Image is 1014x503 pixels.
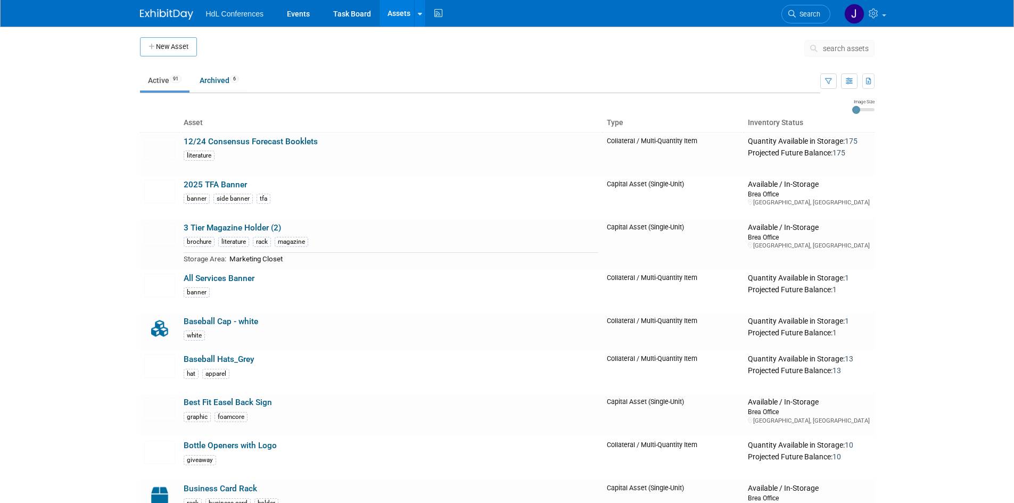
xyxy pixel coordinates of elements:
[832,452,841,461] span: 10
[748,233,870,242] div: Brea Office
[832,285,837,294] span: 1
[781,5,830,23] a: Search
[257,194,270,204] div: tfa
[844,4,864,24] img: Johnny Nguyen
[603,350,744,393] td: Collateral / Multi-Quantity Item
[748,283,870,295] div: Projected Future Balance:
[748,493,870,502] div: Brea Office
[140,37,197,56] button: New Asset
[218,237,249,247] div: literature
[184,274,254,283] a: All Services Banner
[184,398,272,407] a: Best Fit Easel Back Sign
[603,114,744,132] th: Type
[603,436,744,480] td: Collateral / Multi-Quantity Item
[832,328,837,337] span: 1
[748,274,870,283] div: Quantity Available in Storage:
[845,441,853,449] span: 10
[852,98,875,105] div: Image Size
[748,223,870,233] div: Available / In-Storage
[140,9,193,20] img: ExhibitDay
[748,484,870,493] div: Available / In-Storage
[748,417,870,425] div: [GEOGRAPHIC_DATA], [GEOGRAPHIC_DATA]
[603,132,744,176] td: Collateral / Multi-Quantity Item
[184,180,247,189] a: 2025 TFA Banner
[213,194,253,204] div: side banner
[140,70,189,90] a: Active91
[748,441,870,450] div: Quantity Available in Storage:
[275,237,308,247] div: magazine
[845,274,849,282] span: 1
[226,253,599,265] td: Marketing Closet
[748,146,870,158] div: Projected Future Balance:
[184,137,318,146] a: 12/24 Consensus Forecast Booklets
[184,287,210,298] div: banner
[184,441,277,450] a: Bottle Openers with Logo
[845,317,849,325] span: 1
[215,412,248,422] div: foamcore
[748,199,870,207] div: [GEOGRAPHIC_DATA], [GEOGRAPHIC_DATA]
[603,219,744,269] td: Capital Asset (Single-Unit)
[603,176,744,219] td: Capital Asset (Single-Unit)
[184,317,258,326] a: Baseball Cap - white
[748,317,870,326] div: Quantity Available in Storage:
[748,137,870,146] div: Quantity Available in Storage:
[603,393,744,436] td: Capital Asset (Single-Unit)
[184,455,216,465] div: giveaway
[823,44,869,53] span: search assets
[202,369,229,379] div: apparel
[144,317,175,340] img: Collateral-Icon-2.png
[748,450,870,462] div: Projected Future Balance:
[184,484,257,493] a: Business Card Rack
[845,354,853,363] span: 13
[184,194,210,204] div: banner
[184,369,199,379] div: hat
[748,189,870,199] div: Brea Office
[796,10,820,18] span: Search
[845,137,858,145] span: 175
[184,151,215,161] div: literature
[179,114,603,132] th: Asset
[804,40,875,57] button: search assets
[230,75,239,83] span: 6
[603,269,744,312] td: Collateral / Multi-Quantity Item
[748,364,870,376] div: Projected Future Balance:
[748,354,870,364] div: Quantity Available in Storage:
[603,312,744,351] td: Collateral / Multi-Quantity Item
[184,412,211,422] div: graphic
[253,237,271,247] div: rack
[192,70,247,90] a: Archived6
[748,407,870,416] div: Brea Office
[184,223,281,233] a: 3 Tier Magazine Holder (2)
[184,237,215,247] div: brochure
[748,242,870,250] div: [GEOGRAPHIC_DATA], [GEOGRAPHIC_DATA]
[184,255,226,263] span: Storage Area:
[184,354,254,364] a: Baseball Hats_Grey
[748,398,870,407] div: Available / In-Storage
[832,366,841,375] span: 13
[832,149,845,157] span: 175
[748,326,870,338] div: Projected Future Balance:
[184,331,205,341] div: white
[206,10,263,18] span: HdL Conferences
[748,180,870,189] div: Available / In-Storage
[170,75,182,83] span: 91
